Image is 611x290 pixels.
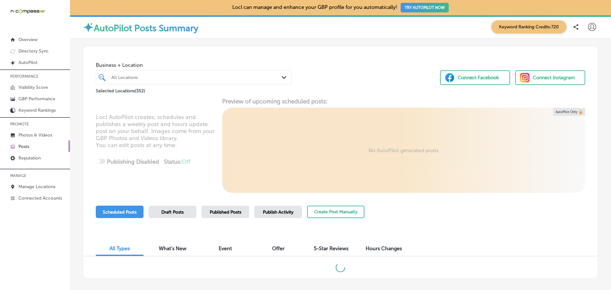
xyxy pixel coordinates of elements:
[458,73,499,82] div: Connect Facebook
[18,184,55,189] p: Manage Locations
[18,195,62,201] p: Connected Accounts
[366,245,402,251] span: Hours Changes
[401,3,449,12] button: TRY AUTOPILOT NOW
[18,108,56,113] p: Keyword Rankings
[515,70,585,85] button: Connect Instagram
[219,245,232,251] span: Event
[491,20,566,33] span: Keyword Ranking Credits: 720
[18,85,48,90] p: Visibility Score
[109,245,130,251] span: All Types
[210,209,241,215] span: Published Posts
[263,209,293,215] span: Publish Activity
[18,144,29,149] p: Posts
[94,23,198,33] label: AutoPilot Posts Summary
[83,22,94,33] img: autopilot-icon
[533,73,575,82] div: Connect Instagram
[314,245,348,251] span: 5-Star Reviews
[18,155,41,161] p: Reputation
[10,8,45,14] img: 660ab0bf-5cc7-4cb8-ba1c-48b5ae0f18e60NCTV_CLogo_TV_Black_-500x88.png
[96,62,291,68] span: Business + Location
[159,245,186,251] span: What's New
[18,60,38,65] p: AutoPilot
[18,48,49,54] p: Directory Sync
[103,209,137,215] span: Scheduled Posts
[440,70,510,85] button: Connect Facebook
[111,74,282,80] div: All Locations
[18,96,55,102] p: GBP Performance
[96,86,145,94] p: Selected Locations ( 352 )
[272,245,284,251] span: Offer
[18,132,52,138] p: Photos & Videos
[161,209,184,215] span: Draft Posts
[307,206,364,218] button: Create Post Manually
[18,37,38,42] p: Overview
